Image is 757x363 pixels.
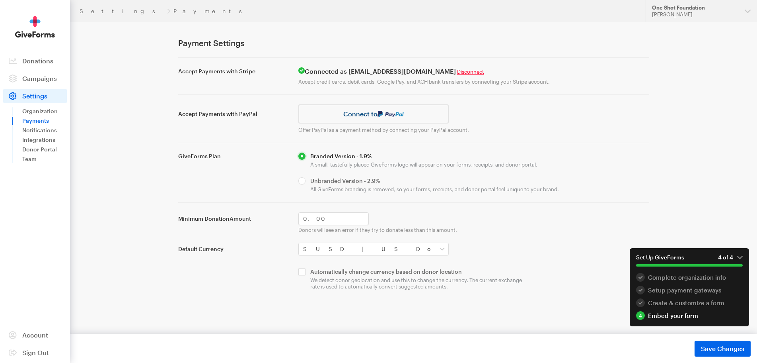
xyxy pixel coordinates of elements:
span: Amount [230,215,251,222]
span: Campaigns [22,75,57,82]
label: Accept Payments with Stripe [178,68,289,75]
a: Notifications [22,126,67,135]
div: Setup payment gateways [636,286,743,294]
span: Save Changes [701,344,744,353]
div: 2 [636,286,645,294]
a: Settings [3,89,67,103]
a: Donor Portal [22,145,67,154]
a: Campaigns [3,71,67,86]
div: 4 [636,311,645,320]
span: Sign Out [22,349,49,356]
a: Settings [80,8,164,14]
span: Account [22,331,48,339]
input: 0.00 [298,212,369,225]
label: Default Currency [178,245,289,253]
div: Create & customize a form [636,298,743,307]
img: paypal-036f5ec2d493c1c70c99b98eb3a666241af203a93f3fc3b8b64316794b4dcd3f.svg [378,111,404,117]
div: 1 [636,273,645,282]
a: Account [3,328,67,342]
div: Embed your form [636,311,743,320]
a: Donations [3,54,67,68]
div: [PERSON_NAME] [652,11,738,18]
a: Connect to [298,104,449,124]
img: GiveForms [15,16,55,38]
div: 3 [636,298,645,307]
a: 1 Complete organization info [636,273,743,282]
a: Sign Out [3,345,67,360]
span: Donations [22,57,53,65]
div: One Shot Foundation [652,4,738,11]
a: Team [22,154,67,164]
h1: Payment Settings [178,38,649,48]
p: Donors will see an error if they try to donate less than this amount. [298,227,649,233]
a: 4 Embed your form [636,311,743,320]
p: Accept credit cards, debit cards, Google Pay, and ACH bank transfers by connecting your Stripe ac... [298,78,649,85]
a: Payments [22,116,67,126]
a: Integrations [22,135,67,145]
p: Offer PayPal as a payment method by connecting your PayPal account. [298,127,649,133]
h4: Connected as [EMAIL_ADDRESS][DOMAIN_NAME] [298,67,649,75]
div: Complete organization info [636,273,743,282]
label: Minimum Donation [178,215,289,222]
button: Set Up GiveForms4 of 4 [630,248,749,273]
a: Organization [22,106,67,116]
span: Settings [22,92,47,100]
label: Accept Payments with PayPal [178,110,289,118]
em: 4 of 4 [718,254,743,261]
label: GiveForms Plan [178,153,289,160]
a: Disconnect [457,69,484,75]
button: Save Changes [695,341,751,357]
a: 2 Setup payment gateways [636,286,743,294]
a: 3 Create & customize a form [636,298,743,307]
